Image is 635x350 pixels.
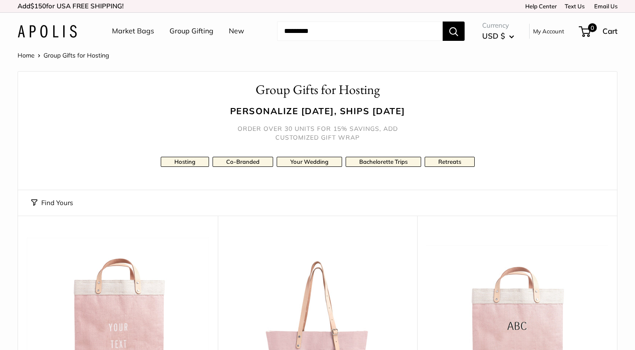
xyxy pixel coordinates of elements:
button: Find Yours [31,197,73,209]
span: Cart [603,26,617,36]
h5: Order over 30 units for 15% savings, add customized gift wrap [230,124,405,142]
button: Search [443,22,465,41]
span: 0 [588,23,597,32]
span: USD $ [482,31,505,40]
span: Currency [482,19,514,32]
a: Your Wedding [277,157,342,167]
a: Email Us [591,3,617,10]
nav: Breadcrumb [18,50,109,61]
h3: Personalize [DATE], ships [DATE] [31,105,604,117]
span: Group Gifts for Hosting [43,51,109,59]
a: Group Gifting [170,25,213,38]
a: Market Bags [112,25,154,38]
a: 0 Cart [580,24,617,38]
a: Co-Branded [213,157,273,167]
a: Hosting [161,157,209,167]
a: Retreats [425,157,475,167]
img: Apolis [18,25,77,38]
a: Text Us [565,3,584,10]
a: Home [18,51,35,59]
a: New [229,25,244,38]
a: Help Center [522,3,557,10]
button: USD $ [482,29,514,43]
a: Bachelorette Trips [346,157,421,167]
h1: Group Gifts for Hosting [31,80,604,99]
a: My Account [533,26,564,36]
input: Search... [277,22,443,41]
span: $150 [30,2,46,10]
